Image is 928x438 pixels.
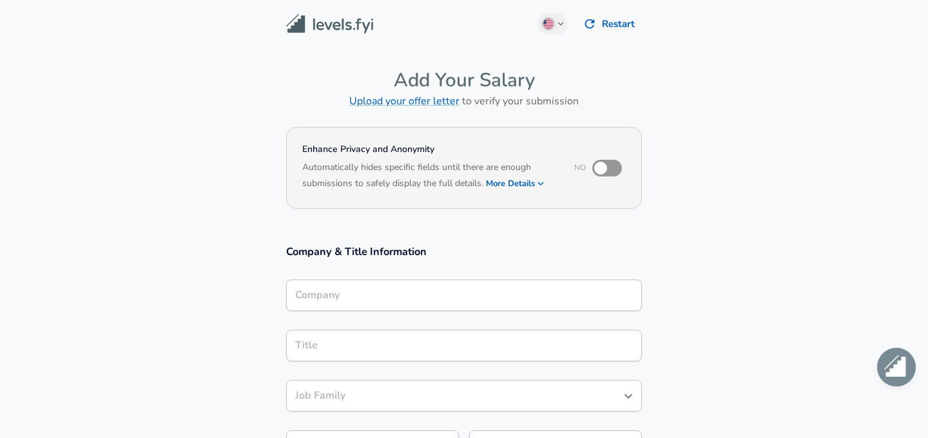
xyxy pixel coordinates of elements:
h4: Add Your Salary [286,68,642,92]
a: Upload your offer letter [349,94,459,108]
input: Software Engineer [292,336,636,356]
input: Software Engineer [292,386,617,406]
button: English (US) [537,13,568,35]
h6: to verify your submission [286,92,642,110]
h6: Automatically hides specific fields until there are enough submissions to safely display the full... [302,160,557,193]
span: No [574,162,586,173]
img: Levels.fyi [286,14,373,34]
button: Open [619,387,637,405]
input: Google [292,285,636,305]
button: More Details [486,175,545,193]
h3: Company & Title Information [286,244,642,259]
button: Restart [578,10,642,37]
h4: Enhance Privacy and Anonymity [302,143,557,156]
div: Открытый чат [877,348,916,386]
img: English (US) [543,19,554,29]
